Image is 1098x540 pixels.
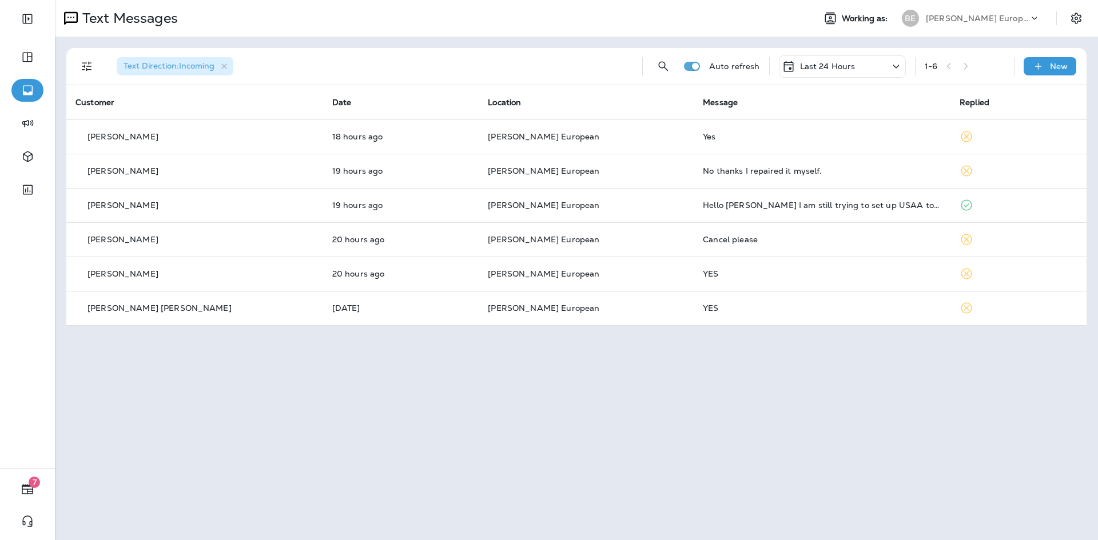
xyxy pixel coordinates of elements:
span: Customer [75,97,114,107]
p: [PERSON_NAME] [87,235,158,244]
span: 7 [29,477,40,488]
div: No thanks I repaired it myself. [703,166,941,175]
p: [PERSON_NAME] [87,166,158,175]
p: Text Messages [78,10,178,27]
button: 7 [11,478,43,501]
div: Text Direction:Incoming [117,57,233,75]
button: Filters [75,55,98,78]
p: New [1050,62,1068,71]
p: [PERSON_NAME] [PERSON_NAME] [87,303,232,313]
p: Last 24 Hours [800,62,856,71]
span: [PERSON_NAME] European [488,234,599,245]
p: [PERSON_NAME] [87,269,158,278]
span: Text Direction : Incoming [124,61,214,71]
span: Location [488,97,521,107]
span: [PERSON_NAME] European [488,200,599,210]
p: Oct 13, 2025 11:55 AM [332,166,470,175]
p: Oct 12, 2025 11:48 AM [332,303,470,313]
p: [PERSON_NAME] [87,201,158,210]
span: [PERSON_NAME] European [488,269,599,279]
span: Message [703,97,738,107]
span: [PERSON_NAME] European [488,131,599,142]
p: [PERSON_NAME] European Autoworks [926,14,1029,23]
p: Oct 13, 2025 11:10 AM [332,235,470,244]
p: [PERSON_NAME] [87,132,158,141]
span: [PERSON_NAME] European [488,166,599,176]
button: Expand Sidebar [11,7,43,30]
div: BE [902,10,919,27]
div: Hello Kaela I am still trying to set up USAA towing to transport the car TJ the dealer they have ... [703,201,941,210]
span: Date [332,97,352,107]
button: Search Messages [652,55,675,78]
button: Settings [1066,8,1087,29]
div: 1 - 6 [925,62,937,71]
div: YES [703,303,941,313]
p: Auto refresh [709,62,760,71]
span: Replied [960,97,989,107]
div: Cancel please [703,235,941,244]
div: Yes [703,132,941,141]
div: YES [703,269,941,278]
span: [PERSON_NAME] European [488,303,599,313]
p: Oct 13, 2025 11:52 AM [332,201,470,210]
p: Oct 13, 2025 11:10 AM [332,269,470,278]
span: Working as: [842,14,890,23]
p: Oct 13, 2025 12:44 PM [332,132,470,141]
